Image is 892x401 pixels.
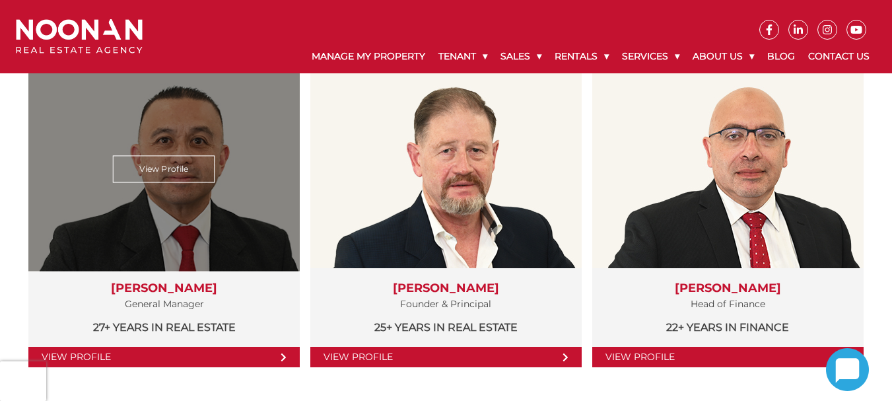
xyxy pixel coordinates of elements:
img: Noonan Real Estate Agency [16,19,143,54]
a: Services [615,40,686,73]
p: 27+ years in Real Estate [42,319,287,336]
h3: [PERSON_NAME] [605,281,850,296]
p: Head of Finance [605,296,850,312]
a: Contact Us [802,40,876,73]
p: General Manager [42,296,287,312]
p: 22+ years in Finance [605,319,850,336]
h3: [PERSON_NAME] [324,281,568,296]
a: View Profile [592,347,864,367]
h3: [PERSON_NAME] [42,281,287,296]
a: View Profile [28,347,300,367]
a: Tenant [432,40,494,73]
a: View Profile [310,347,582,367]
a: View Profile [113,156,215,183]
a: About Us [686,40,761,73]
a: Rentals [548,40,615,73]
p: 25+ years in Real Estate [324,319,568,336]
a: Blog [761,40,802,73]
a: Manage My Property [305,40,432,73]
p: Founder & Principal [324,296,568,312]
a: Sales [494,40,548,73]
